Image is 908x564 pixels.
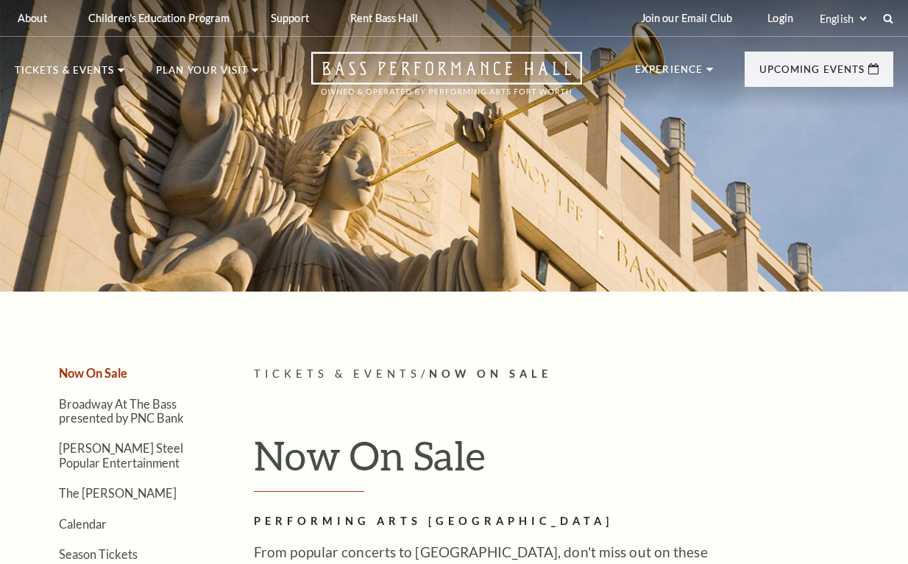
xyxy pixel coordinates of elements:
[254,365,893,384] p: /
[156,66,248,83] p: Plan Your Visit
[18,12,47,24] p: About
[88,12,230,24] p: Children's Education Program
[759,65,865,82] p: Upcoming Events
[254,512,732,531] h2: Performing Arts [GEOGRAPHIC_DATA]
[254,431,893,492] h1: Now On Sale
[59,366,127,380] a: Now On Sale
[271,12,309,24] p: Support
[635,65,703,82] p: Experience
[59,397,184,425] a: Broadway At The Bass presented by PNC Bank
[59,486,177,500] a: The [PERSON_NAME]
[59,517,107,531] a: Calendar
[59,441,183,469] a: [PERSON_NAME] Steel Popular Entertainment
[15,66,114,83] p: Tickets & Events
[350,12,418,24] p: Rent Bass Hall
[254,367,421,380] span: Tickets & Events
[817,12,869,26] select: Select:
[59,547,138,561] a: Season Tickets
[429,367,552,380] span: Now On Sale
